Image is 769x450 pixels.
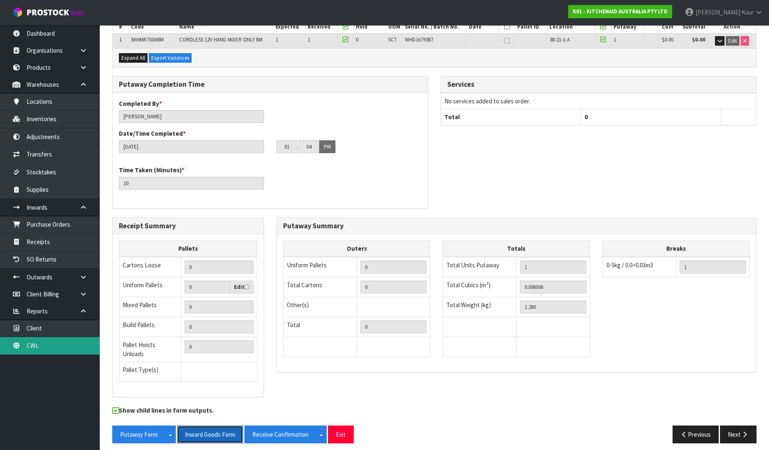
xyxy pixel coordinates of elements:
[112,426,165,443] button: Putaway Form
[119,53,148,63] button: Expand All
[568,5,672,18] a: K01 - KITCHENAID AUSTRALIA PTY LTD
[573,8,668,15] strong: K01 - KITCHENAID AUSTRALIA PTY LTD
[388,36,397,43] span: SCT
[12,7,23,17] img: cube-alt.png
[179,36,263,43] span: CORDLESS 12V HAND MIXER ONLY BM
[283,257,357,277] td: Uniform Pallets
[319,140,335,154] button: PM
[244,426,316,443] button: Receive Confirmation
[119,129,186,138] label: Date/Time Completed
[185,301,254,313] input: Manual
[234,283,249,291] label: Edit
[119,337,181,362] td: Pallet Hoists Unloads
[606,261,653,269] span: 0-5kg / 0.0>0.03m3
[276,140,297,153] input: HH
[149,53,192,63] button: Export Variances
[112,406,214,417] label: Show child lines in form outputs.
[692,36,705,43] strong: $0.00
[614,36,616,43] span: 1
[726,36,739,46] button: Edit
[360,261,427,274] input: UNIFORM P LINES
[177,426,243,443] button: Inward Goods Form
[185,261,254,274] input: Manual
[728,37,737,44] span: Edit
[185,340,254,353] input: UNIFORM P + MIXED P + BUILD P
[119,81,421,88] h3: Putaway Completion Time
[360,320,427,333] input: TOTAL PACKS
[742,8,754,16] span: Kaur
[447,81,750,88] h3: Services
[443,257,517,277] td: Total Units Putaway
[298,140,319,153] input: MM
[356,36,358,43] span: 0
[360,281,427,293] input: OUTERS TOTAL = CTN
[695,8,740,16] span: [PERSON_NAME]
[584,113,588,121] span: 0
[276,36,278,43] span: 1
[131,36,164,43] span: 5KHMR700ABM
[121,54,145,61] span: Expand All
[308,36,310,43] span: 1
[443,297,517,317] td: Total Weight (kg)
[119,241,257,257] th: Pallets
[443,241,590,257] th: Totals
[119,166,185,174] label: Time Taken (Minutes)
[328,426,354,443] button: Exit
[119,177,264,190] input: Time Taken
[119,277,181,297] td: Uniform Pallets
[673,426,719,443] button: Previous
[662,36,673,43] span: $0.00
[185,320,254,333] input: Manual
[119,36,122,43] span: 1
[185,281,230,293] input: Uniform Pallets
[441,93,756,109] td: No services added to sales order.
[283,277,357,297] td: Total Cartons
[119,362,181,382] td: Pallet Type(s)
[441,109,581,125] th: Total
[720,426,757,443] button: Next
[405,36,433,43] span: WHD1679387
[71,9,84,17] small: WMS
[283,297,357,317] td: Other(s)
[119,99,162,108] label: Completed By
[443,277,517,297] td: Total Cubics (m³)
[283,241,430,257] th: Outers
[283,222,750,230] h3: Putaway Summary
[297,140,298,154] td: :
[603,241,749,257] th: Breaks
[27,7,69,18] span: ProStock
[119,297,181,317] td: Mixed Pallets
[119,257,181,277] td: Cartons Loose
[283,317,357,337] td: Total
[119,222,257,230] h3: Receipt Summary
[550,36,570,43] span: 38-21-1-A
[119,140,264,153] input: Date/Time completed
[119,317,181,337] td: Build Pallets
